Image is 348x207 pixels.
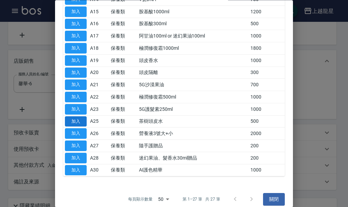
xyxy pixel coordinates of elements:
td: 700 [249,79,285,91]
td: A17 [88,30,109,42]
td: A26 [88,128,109,140]
button: 加入 [65,43,87,54]
td: 迷幻果油、髮香水30ml贈品 [137,152,249,164]
button: 加入 [65,55,87,66]
td: 保養類 [109,6,137,18]
td: 1000 [249,164,285,177]
td: A19 [88,55,109,67]
td: 阿甘油100ml or 迷幻果油100ml [137,30,249,42]
td: AI護色精華 [137,164,249,177]
td: A22 [88,91,109,103]
td: 頭皮隔離 [137,67,249,79]
button: 加入 [65,104,87,115]
td: 保養類 [109,116,137,128]
td: 極潤修復霜1000ml [137,42,249,55]
td: 1000 [249,30,285,42]
td: 保養類 [109,128,137,140]
button: 加入 [65,6,87,17]
td: 隨手護贈品 [137,140,249,152]
td: 保養類 [109,103,137,116]
td: 保養類 [109,79,137,91]
td: A15 [88,6,109,18]
td: A25 [88,116,109,128]
button: 加入 [65,68,87,78]
button: 加入 [65,116,87,127]
td: 1800 [249,42,285,55]
td: 1200 [249,6,285,18]
td: 200 [249,152,285,164]
td: 保養類 [109,164,137,177]
td: 保養類 [109,55,137,67]
td: 500 [249,116,285,128]
td: 保養類 [109,18,137,30]
td: A16 [88,18,109,30]
p: 第 1–27 筆 共 27 筆 [182,196,220,203]
td: 保養類 [109,140,137,152]
td: 保養類 [109,91,137,103]
button: 加入 [65,129,87,139]
td: 保養類 [109,67,137,79]
td: 1000 [249,103,285,116]
td: 胺基酸300ml [137,18,249,30]
td: 1000 [249,55,285,67]
td: A23 [88,103,109,116]
td: 1000 [249,91,285,103]
td: A28 [88,152,109,164]
td: 極潤修復霜500ml [137,91,249,103]
td: A27 [88,140,109,152]
td: 保養類 [109,30,137,42]
td: 茶樹頭皮水 [137,116,249,128]
td: A18 [88,42,109,55]
button: 關閉 [263,193,285,206]
td: 2000 [249,128,285,140]
td: A30 [88,164,109,177]
td: 5G沙漠果油 [137,79,249,91]
button: 加入 [65,92,87,103]
td: 200 [249,140,285,152]
button: 加入 [65,31,87,42]
button: 加入 [65,141,87,151]
button: 加入 [65,165,87,176]
td: 胺基酸1000ml [137,6,249,18]
td: A20 [88,67,109,79]
td: 500 [249,18,285,30]
td: 頭皮香水 [137,55,249,67]
td: 5G護髮素250ml [137,103,249,116]
button: 加入 [65,153,87,163]
button: 加入 [65,80,87,90]
p: 每頁顯示數量 [128,196,153,203]
td: 保養類 [109,42,137,55]
button: 加入 [65,19,87,29]
td: 保養類 [109,152,137,164]
td: 營養液3號大+小 [137,128,249,140]
td: 300 [249,67,285,79]
td: A21 [88,79,109,91]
